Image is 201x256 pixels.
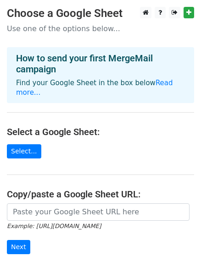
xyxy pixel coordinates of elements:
[7,144,41,158] a: Select...
[7,240,30,254] input: Next
[7,24,194,33] p: Use one of the options below...
[16,53,185,75] h4: How to send your first MergeMail campaign
[7,203,190,221] input: Paste your Google Sheet URL here
[16,78,185,98] p: Find your Google Sheet in the box below
[7,189,194,200] h4: Copy/paste a Google Sheet URL:
[7,223,101,229] small: Example: [URL][DOMAIN_NAME]
[7,7,194,20] h3: Choose a Google Sheet
[16,79,173,97] a: Read more...
[7,126,194,137] h4: Select a Google Sheet:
